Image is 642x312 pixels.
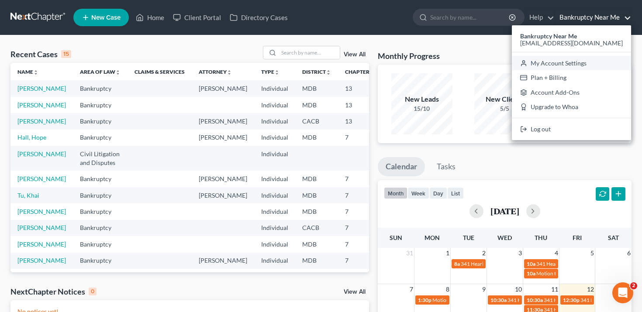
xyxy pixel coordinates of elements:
a: Directory Cases [225,10,292,25]
iframe: Intercom live chat [612,282,633,303]
span: 10:30a [490,297,507,303]
h3: Monthly Progress [378,51,440,61]
a: Help [525,10,554,25]
td: Bankruptcy [73,97,128,113]
button: list [447,187,464,199]
td: 13 [338,97,382,113]
div: 0 [89,288,97,295]
td: [PERSON_NAME] [192,253,254,269]
a: Hall, Hope [17,134,46,141]
td: Individual [254,187,295,203]
td: CACB [295,220,338,236]
td: MDB [295,130,338,146]
td: MDB [295,97,338,113]
span: 8a [454,261,460,267]
span: 2 [481,248,487,258]
th: Claims & Services [128,63,192,80]
h2: [DATE] [490,206,519,216]
td: MDB [295,253,338,269]
a: Tasks [429,157,463,176]
span: 10a [527,270,535,277]
span: Sun [390,234,402,241]
td: [PERSON_NAME] [192,187,254,203]
a: [PERSON_NAME] [17,175,66,182]
span: 2 [630,282,637,289]
td: 7 [338,187,382,203]
a: [PERSON_NAME] [17,208,66,215]
i: unfold_more [326,70,331,75]
a: [PERSON_NAME] [17,150,66,158]
i: unfold_more [227,70,232,75]
span: 11 [550,284,559,295]
a: My Account Settings [512,56,631,71]
td: [PERSON_NAME] [192,269,254,285]
td: [PERSON_NAME] [192,113,254,129]
td: MDB [295,236,338,252]
span: 10:30a [527,297,543,303]
td: MDB [295,80,338,96]
span: New Case [91,14,121,21]
div: 5/5 [474,104,535,113]
a: Account Add-Ons [512,85,631,100]
div: Recent Cases [10,49,71,59]
span: 8 [445,284,450,295]
td: Individual [254,203,295,219]
a: Home [131,10,169,25]
td: 13 [338,113,382,129]
td: Individual [254,113,295,129]
a: View All [344,51,366,58]
span: 6 [626,248,632,258]
a: [PERSON_NAME] [17,224,66,231]
a: Client Portal [169,10,225,25]
td: Bankruptcy [73,269,128,285]
td: MDB [295,187,338,203]
span: 10 [514,284,523,295]
td: Bankruptcy [73,130,128,146]
td: Individual [254,97,295,113]
td: 7 [338,220,382,236]
a: Attorneyunfold_more [199,69,232,75]
span: Sat [608,234,619,241]
div: 15/10 [391,104,452,113]
td: Individual [254,269,295,285]
td: 7 [338,253,382,269]
i: unfold_more [115,70,121,75]
span: [EMAIL_ADDRESS][DOMAIN_NAME] [520,39,623,47]
input: Search by name... [279,46,340,59]
td: 7 [338,130,382,146]
span: 31 [405,248,414,258]
span: Mon [425,234,440,241]
strong: Bankruptcy Near Me [520,32,577,40]
span: 10a [527,261,535,267]
td: Bankruptcy [73,113,128,129]
span: 12:30p [563,297,580,303]
td: Bankruptcy [73,220,128,236]
td: Bankruptcy [73,236,128,252]
td: Individual [254,80,295,96]
span: Fri [573,234,582,241]
td: MDB [295,269,338,285]
td: Individual [254,220,295,236]
td: [PERSON_NAME] [192,130,254,146]
span: Tue [463,234,474,241]
td: MDB [295,203,338,219]
span: Motion for Relief Hearing [432,297,490,303]
i: unfold_more [33,70,38,75]
a: [PERSON_NAME] [17,101,66,109]
button: month [384,187,407,199]
td: [PERSON_NAME] [192,80,254,96]
i: unfold_more [274,70,280,75]
a: [PERSON_NAME] [17,257,66,264]
td: Individual [254,171,295,187]
a: Bankruptcy Near Me [555,10,631,25]
td: Bankruptcy [73,171,128,187]
button: day [429,187,447,199]
td: Individual [254,146,295,171]
span: 9 [481,284,487,295]
td: Bankruptcy [73,203,128,219]
td: 13 [338,269,382,285]
span: 3 [518,248,523,258]
td: Individual [254,236,295,252]
td: Bankruptcy [73,187,128,203]
td: 13 [338,80,382,96]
